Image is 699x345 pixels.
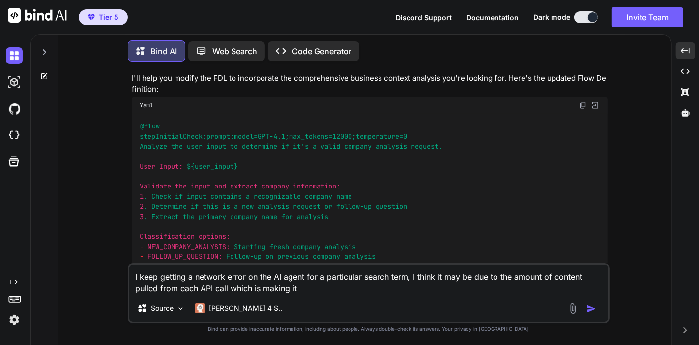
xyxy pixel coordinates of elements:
span: name [262,212,277,221]
span: fresh [269,242,289,251]
span: a [222,262,226,271]
img: premium [88,14,95,20]
span: stepInitialCheck:prompt:model=GPT-4.1;max_tokens=12000;temperature=0 [140,132,407,141]
p: Bind can provide inaccurate information, including about people. Always double-check its answers.... [128,325,610,333]
span: Yaml [140,101,153,109]
span: is [222,202,230,211]
span: company [344,142,372,151]
img: icon [586,304,596,314]
span: analysis [258,202,289,211]
img: attachment [567,303,579,314]
span: a [313,142,317,151]
button: Discord Support [396,12,452,23]
span: the [183,212,195,221]
span: Discord Support [396,13,452,22]
p: [PERSON_NAME] 4 S.. [209,303,282,313]
span: User Input: [140,162,183,171]
span: it's [293,142,309,151]
button: premiumTier 5 [79,9,128,25]
span: - [140,262,144,271]
span: to [230,142,238,151]
span: company [313,252,340,261]
span: ${user_input} [187,162,238,171]
span: . [144,192,147,201]
span: 2 [140,202,144,211]
span: request [317,262,344,271]
span: analysis [344,252,376,261]
span: if [281,142,289,151]
p: I'll help you modify the FDL to incorporate the comprehensive business context analysis you're lo... [132,73,608,95]
span: company [230,212,258,221]
span: user [187,142,203,151]
p: Source [151,303,174,313]
span: or [305,262,313,271]
img: copy [579,101,587,109]
span: determine [242,142,277,151]
span: question [376,202,407,211]
span: NEW_COMPANY_ANALYSIS: [147,242,230,251]
span: . [144,202,147,211]
img: githubDark [6,100,23,117]
span: Extract [151,212,179,221]
span: contains [210,192,242,201]
span: Starting [234,242,265,251]
span: - [140,252,144,261]
span: Check [151,192,171,201]
span: analysis [297,212,328,221]
span: a [246,192,250,201]
img: cloudideIcon [6,127,23,144]
img: darkAi-studio [6,74,23,91]
span: company [293,242,320,251]
button: Invite Team [612,7,683,27]
p: Bind AI [150,45,177,57]
span: Analyze [140,142,167,151]
p: Code Generator [292,45,351,57]
button: Documentation [466,12,519,23]
span: name [336,192,352,201]
span: primary [199,212,226,221]
span: analysis [324,242,356,251]
span: input [187,192,206,201]
span: INVALID_INPUT: [147,262,203,271]
span: Follow-up [226,252,262,261]
span: if [191,202,199,211]
span: valid [230,262,250,271]
span: request. [411,142,442,151]
img: Pick Models [176,304,185,313]
span: Documentation [466,13,519,22]
span: 1 [140,192,144,201]
span: previous [277,252,309,261]
span: input [206,142,226,151]
span: Dark mode [533,12,570,22]
span: . [144,212,147,221]
span: Not [206,262,218,271]
img: Bind AI [8,8,67,23]
span: valid [320,142,340,151]
span: recognizable [254,192,301,201]
span: company [305,192,332,201]
span: company [254,262,281,271]
span: Classification options: [140,232,230,241]
span: 3 [140,212,144,221]
span: - [140,242,144,251]
img: Open in Browser [591,101,600,110]
span: Validate the input and extract company information: [140,182,340,191]
p: Web Search [212,45,257,57]
img: Claude 4 Sonnet [195,303,205,313]
textarea: I keep getting a network error on the AI agent for a particular search term, I think it may be du... [129,265,608,294]
span: FOLLOW_UP_QUESTION: [147,252,222,261]
span: if [175,192,183,201]
span: the [171,142,183,151]
span: new [242,202,254,211]
span: for [281,212,293,221]
span: follow-up [336,202,372,211]
span: Tier 5 [99,12,118,22]
span: @flow [140,122,160,131]
span: name [285,262,301,271]
span: a [234,202,238,211]
img: darkChat [6,47,23,64]
span: Determine [151,202,187,211]
span: on [265,252,273,261]
span: request [293,202,320,211]
span: this [203,202,218,211]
